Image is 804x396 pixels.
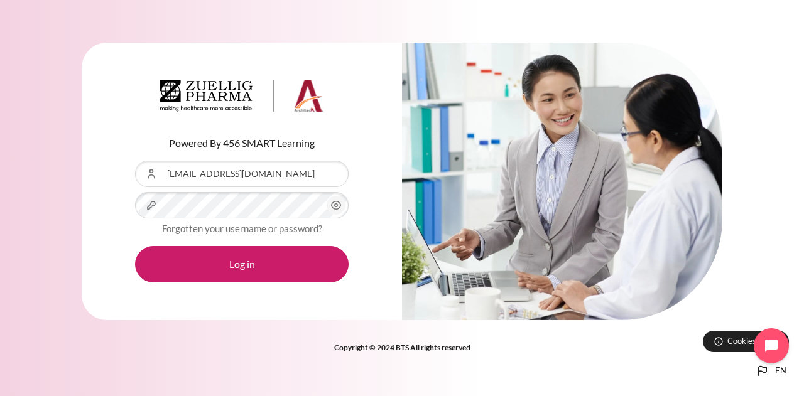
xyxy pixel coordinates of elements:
[135,246,349,282] button: Log in
[160,80,323,117] a: Architeck
[775,365,786,377] span: en
[334,343,470,352] strong: Copyright © 2024 BTS All rights reserved
[135,136,349,151] p: Powered By 456 SMART Learning
[162,223,322,234] a: Forgotten your username or password?
[135,161,349,187] input: Username or Email Address
[750,358,791,383] button: Languages
[703,331,789,352] button: Cookies notice
[727,335,780,347] span: Cookies notice
[160,80,323,112] img: Architeck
